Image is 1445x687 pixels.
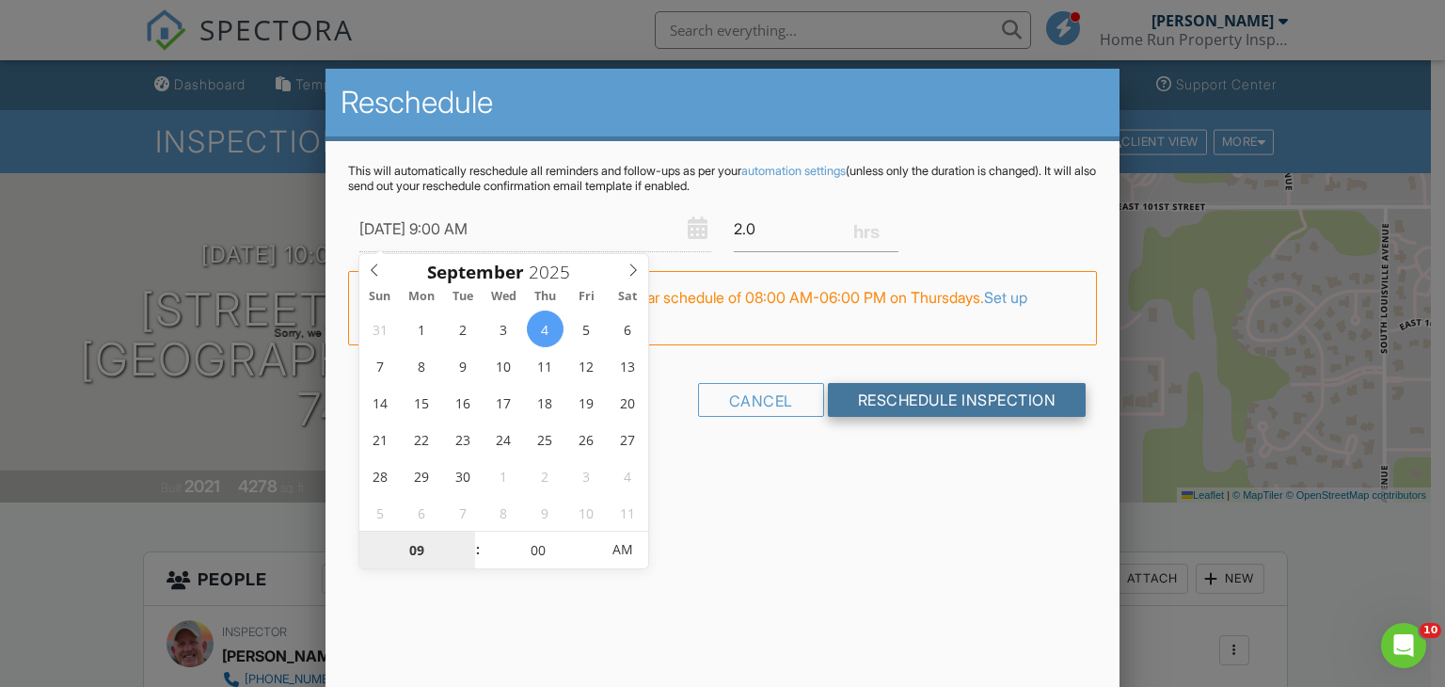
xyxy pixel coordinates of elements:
[485,421,522,457] span: September 24, 2025
[828,383,1087,417] input: Reschedule Inspection
[403,494,439,531] span: October 6, 2025
[596,531,648,568] span: Click to toggle
[698,383,824,417] div: Cancel
[359,532,475,569] input: Scroll to increment
[481,532,596,569] input: Scroll to increment
[527,384,564,421] span: September 18, 2025
[485,457,522,494] span: October 1, 2025
[442,291,484,303] span: Tue
[608,291,649,303] span: Sat
[427,264,524,281] span: Scroll to increment
[610,494,646,531] span: October 11, 2025
[610,457,646,494] span: October 4, 2025
[566,291,608,303] span: Fri
[485,347,522,384] span: September 10, 2025
[403,384,439,421] span: September 15, 2025
[348,271,1098,345] div: FYI: This is outside [PERSON_NAME] regular schedule of 08:00 AM-06:00 PM on Thursdays.
[610,384,646,421] span: September 20, 2025
[568,347,605,384] span: September 12, 2025
[361,494,398,531] span: October 5, 2025
[527,311,564,347] span: September 4, 2025
[361,347,398,384] span: September 7, 2025
[444,311,481,347] span: September 2, 2025
[444,384,481,421] span: September 16, 2025
[403,311,439,347] span: September 1, 2025
[1381,623,1426,668] iframe: Intercom live chat
[610,311,646,347] span: September 6, 2025
[1420,623,1441,638] span: 10
[568,421,605,457] span: September 26, 2025
[485,384,522,421] span: September 17, 2025
[359,291,401,303] span: Sun
[444,421,481,457] span: September 23, 2025
[568,384,605,421] span: September 19, 2025
[348,164,1098,194] p: This will automatically reschedule all reminders and follow-ups as per your (unless only the dura...
[610,347,646,384] span: September 13, 2025
[341,84,1105,121] h2: Reschedule
[401,291,442,303] span: Mon
[527,457,564,494] span: October 2, 2025
[485,494,522,531] span: October 8, 2025
[525,291,566,303] span: Thu
[527,494,564,531] span: October 9, 2025
[485,311,522,347] span: September 3, 2025
[403,421,439,457] span: September 22, 2025
[527,421,564,457] span: September 25, 2025
[444,457,481,494] span: September 30, 2025
[361,311,398,347] span: August 31, 2025
[361,457,398,494] span: September 28, 2025
[741,164,846,178] a: automation settings
[610,421,646,457] span: September 27, 2025
[524,260,586,284] input: Scroll to increment
[361,421,398,457] span: September 21, 2025
[568,494,605,531] span: October 10, 2025
[568,311,605,347] span: September 5, 2025
[403,347,439,384] span: September 8, 2025
[475,531,481,568] span: :
[403,457,439,494] span: September 29, 2025
[527,347,564,384] span: September 11, 2025
[568,457,605,494] span: October 3, 2025
[444,494,481,531] span: October 7, 2025
[361,384,398,421] span: September 14, 2025
[444,347,481,384] span: September 9, 2025
[484,291,525,303] span: Wed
